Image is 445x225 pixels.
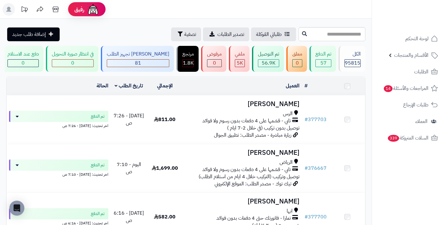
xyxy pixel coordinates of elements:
[235,60,245,67] div: 4990
[183,59,194,67] span: 1.8K
[394,51,428,60] span: الأقسام والمنتجات
[213,59,216,67] span: 0
[96,82,108,90] a: الحالة
[203,27,249,41] a: تصدير الطلبات
[376,81,441,96] a: المراجعات والأسئلة14
[71,59,74,67] span: 0
[293,60,302,67] div: 0
[107,51,169,58] div: [PERSON_NAME] تجهيز الطلب
[235,51,245,58] div: ملغي
[296,59,299,67] span: 0
[202,117,291,125] span: تابي - قسّمها على 4 دفعات بدون رسوم ولا فوائد
[315,51,331,58] div: تم الدفع
[135,59,141,67] span: 81
[383,84,428,93] span: المراجعات والأسئلة
[217,31,244,38] span: تصدير الطلبات
[376,114,441,129] a: العملاء
[304,116,327,123] a: #377703
[287,208,293,215] span: ابها
[384,85,393,92] span: 14
[279,159,293,166] span: الرياض
[228,46,251,72] a: ملغي 5K
[100,46,175,72] a: [PERSON_NAME] تجهيز الطلب 81
[154,116,176,123] span: 811.00
[376,31,441,46] a: لوحة التحكم
[283,110,293,117] span: الرس
[8,60,38,67] div: 0
[256,31,282,38] span: طلباتي المُوكلة
[316,60,331,67] div: 57
[52,60,93,67] div: 0
[185,149,299,156] h3: [PERSON_NAME]
[17,3,32,17] a: تحديثات المنصة
[207,51,222,58] div: مرفوض
[185,100,299,108] h3: [PERSON_NAME]
[185,198,299,205] h3: [PERSON_NAME]
[91,162,105,168] span: تم الدفع
[337,46,367,72] a: الكل95815
[184,31,196,38] span: تصفية
[87,3,99,16] img: ai-face.png
[114,209,144,224] span: [DATE] - 6:16 ص
[415,117,428,126] span: العملاء
[258,51,279,58] div: تم التوصيل
[376,64,441,79] a: الطلبات
[152,164,178,172] span: 1,699.00
[304,164,327,172] a: #376667
[304,213,308,221] span: #
[183,60,194,67] div: 1827
[199,173,299,180] span: توصيل وتركيب (التركيب خلال 4 ايام من استلام الطلب)
[171,27,201,41] button: تصفية
[114,112,144,127] span: [DATE] - 7:26 ص
[251,27,296,41] a: طلباتي المُوكلة
[292,51,302,58] div: معلق
[344,51,361,58] div: الكل
[74,6,84,13] span: رفيق
[251,46,285,72] a: تم التوصيل 56.9K
[12,31,46,38] span: إضافة طلب جديد
[376,97,441,112] a: طلبات الإرجاع
[258,60,279,67] div: 56856
[376,130,441,145] a: السلات المتروكة339
[7,27,60,41] a: إضافة طلب جديد
[91,211,105,217] span: تم الدفع
[304,116,308,123] span: #
[286,82,299,90] a: العميل
[387,134,428,142] span: السلات المتروكة
[107,60,169,67] div: 81
[117,161,141,175] span: اليوم - 7:10 ص
[175,46,200,72] a: مرتجع 1.8K
[202,166,291,173] span: تابي - قسّمها على 4 دفعات بدون رسوم ولا فوائد
[304,164,308,172] span: #
[262,59,275,67] span: 56.9K
[304,82,308,90] a: #
[154,213,176,221] span: 582.00
[216,215,291,222] span: تمارا - فاتورتك حتى 4 دفعات بدون فوائد
[45,46,100,72] a: في انتظار صورة التحويل 0
[0,46,45,72] a: دفع عند الاستلام 0
[200,46,228,72] a: مرفوض 0
[52,51,94,58] div: في انتظار صورة التحويل
[22,59,25,67] span: 0
[227,124,299,132] span: توصيل بدون تركيب (في خلال 2-7 ايام )
[388,135,399,142] span: 339
[345,59,360,67] span: 95815
[7,51,39,58] div: دفع عند الاستلام
[414,67,428,76] span: الطلبات
[308,46,337,72] a: تم الدفع 57
[157,82,173,90] a: الإجمالي
[215,180,291,188] span: تيك توك - مصدر الطلب: الموقع الإلكتروني
[285,46,308,72] a: معلق 0
[207,60,221,67] div: 0
[214,131,291,139] span: زيارة مباشرة - مصدر الطلب: تطبيق الجوال
[320,59,327,67] span: 57
[304,213,327,221] a: #377700
[115,82,143,90] a: تاريخ الطلب
[9,171,108,177] div: اخر تحديث: [DATE] - 7:10 ص
[237,59,243,67] span: 5K
[9,201,24,216] div: Open Intercom Messenger
[91,113,105,120] span: تم الدفع
[403,100,428,109] span: طلبات الإرجاع
[405,34,428,43] span: لوحة التحكم
[9,122,108,129] div: اخر تحديث: [DATE] - 7:26 ص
